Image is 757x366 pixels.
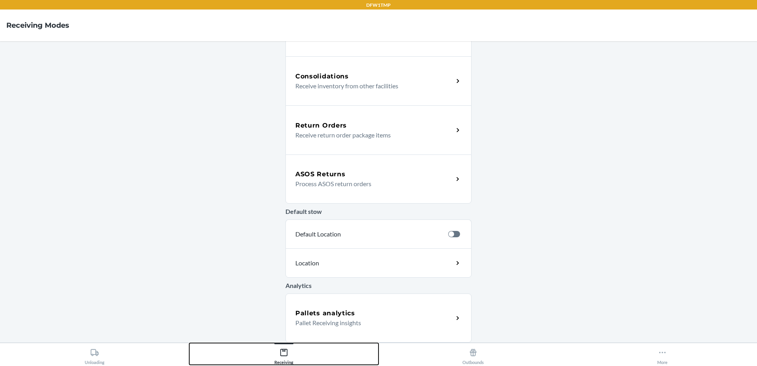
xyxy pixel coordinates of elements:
[274,345,293,365] div: Receiving
[85,345,105,365] div: Unloading
[295,170,345,179] h5: ASOS Returns
[285,154,472,204] a: ASOS ReturnsProcess ASOS return orders
[295,258,389,268] p: Location
[295,229,442,239] p: Default Location
[462,345,484,365] div: Outbounds
[295,179,447,189] p: Process ASOS return orders
[366,2,391,9] p: DFW1TMP
[285,105,472,154] a: Return OrdersReceive return order package items
[285,248,472,278] a: Location
[295,130,447,140] p: Receive return order package items
[295,318,447,328] p: Pallet Receiving insights
[568,343,757,365] button: More
[295,81,447,91] p: Receive inventory from other facilities
[378,343,568,365] button: Outbounds
[285,294,472,343] a: Pallets analyticsPallet Receiving insights
[295,121,347,130] h5: Return Orders
[295,72,349,81] h5: Consolidations
[285,281,472,290] p: Analytics
[6,20,69,30] h4: Receiving Modes
[285,56,472,105] a: ConsolidationsReceive inventory from other facilities
[657,345,668,365] div: More
[189,343,378,365] button: Receiving
[285,207,472,216] p: Default stow
[295,309,355,318] h5: Pallets analytics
